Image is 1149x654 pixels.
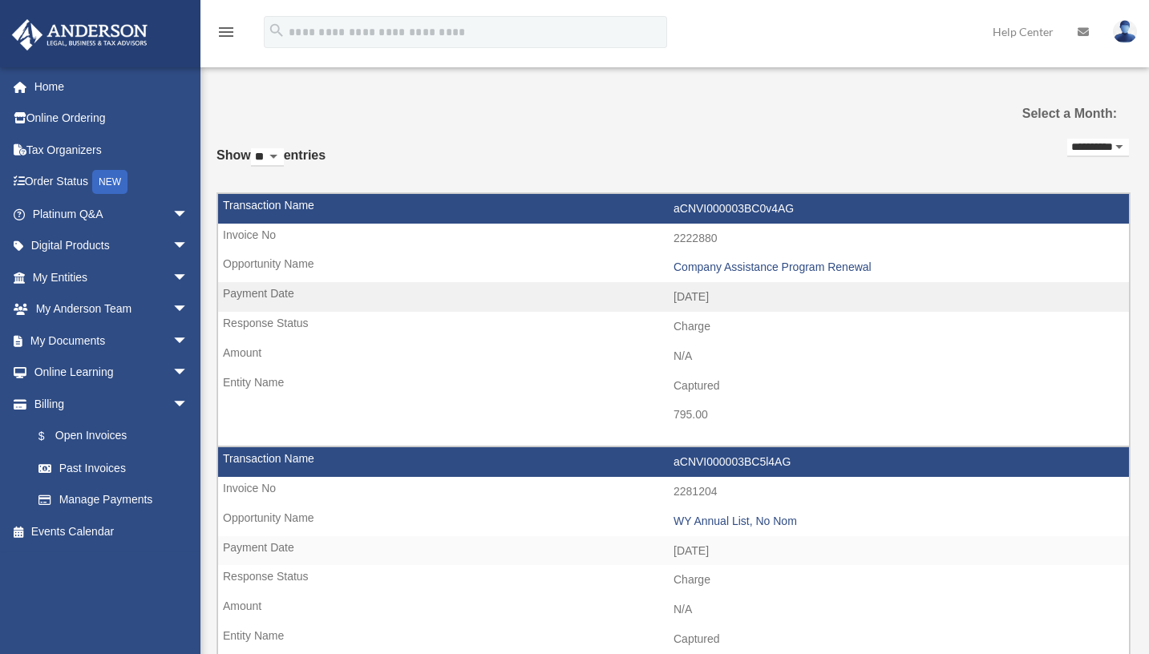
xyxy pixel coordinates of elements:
span: arrow_drop_down [172,388,204,421]
a: $Open Invoices [22,420,212,453]
td: Charge [218,565,1129,595]
div: NEW [92,170,127,194]
span: arrow_drop_down [172,357,204,390]
a: Platinum Q&Aarrow_drop_down [11,198,212,230]
td: [DATE] [218,282,1129,313]
a: Billingarrow_drop_down [11,388,212,420]
td: aCNVI000003BC0v4AG [218,194,1129,224]
img: Anderson Advisors Platinum Portal [7,19,152,50]
a: Events Calendar [11,515,212,547]
td: 795.00 [218,400,1129,430]
div: Company Assistance Program Renewal [674,260,1121,274]
label: Show entries [216,144,326,183]
span: $ [47,426,55,446]
span: arrow_drop_down [172,198,204,231]
a: Tax Organizers [11,134,212,166]
a: Online Ordering [11,103,212,135]
a: menu [216,28,236,42]
select: Showentries [251,148,284,167]
span: arrow_drop_down [172,325,204,357]
label: Select a Month: [989,103,1117,125]
a: Past Invoices [22,452,204,484]
span: arrow_drop_down [172,261,204,294]
td: N/A [218,341,1129,372]
td: Charge [218,312,1129,342]
td: 2281204 [218,477,1129,507]
span: arrow_drop_down [172,230,204,263]
td: aCNVI000003BC5l4AG [218,447,1129,478]
td: N/A [218,595,1129,625]
a: Home [11,71,212,103]
a: My Anderson Teamarrow_drop_down [11,293,212,325]
a: Manage Payments [22,484,212,516]
a: My Documentsarrow_drop_down [11,325,212,357]
a: Online Learningarrow_drop_down [11,357,212,389]
a: My Entitiesarrow_drop_down [11,261,212,293]
td: 2222880 [218,224,1129,254]
a: Order StatusNEW [11,166,212,199]
div: WY Annual List, No Nom [674,515,1121,528]
i: search [268,22,285,39]
img: User Pic [1113,20,1137,43]
i: menu [216,22,236,42]
a: Digital Productsarrow_drop_down [11,230,212,262]
td: Captured [218,371,1129,402]
td: [DATE] [218,536,1129,567]
span: arrow_drop_down [172,293,204,326]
